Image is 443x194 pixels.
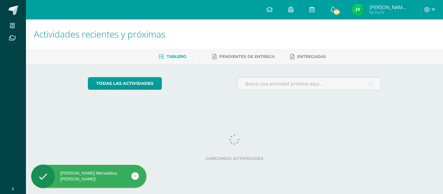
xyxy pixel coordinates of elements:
[31,170,146,182] div: [PERSON_NAME] Mersaldica, [PERSON_NAME]!
[219,54,275,59] span: Pendientes de entrega
[88,77,162,90] a: todas las Actividades
[297,54,326,59] span: Entregadas
[352,3,365,16] img: 06062f2d027c2b53755e10a0c1e37f93.png
[159,51,186,62] a: Tablero
[290,51,326,62] a: Entregadas
[369,10,408,15] span: Mi Perfil
[88,156,381,161] label: Cargando actividades
[333,8,340,16] span: 360
[167,54,186,59] span: Tablero
[237,77,381,90] input: Busca una actividad próxima aquí...
[212,51,275,62] a: Pendientes de entrega
[369,4,408,10] span: [PERSON_NAME] Mersaldica
[34,28,165,40] span: Actividades recientes y próximas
